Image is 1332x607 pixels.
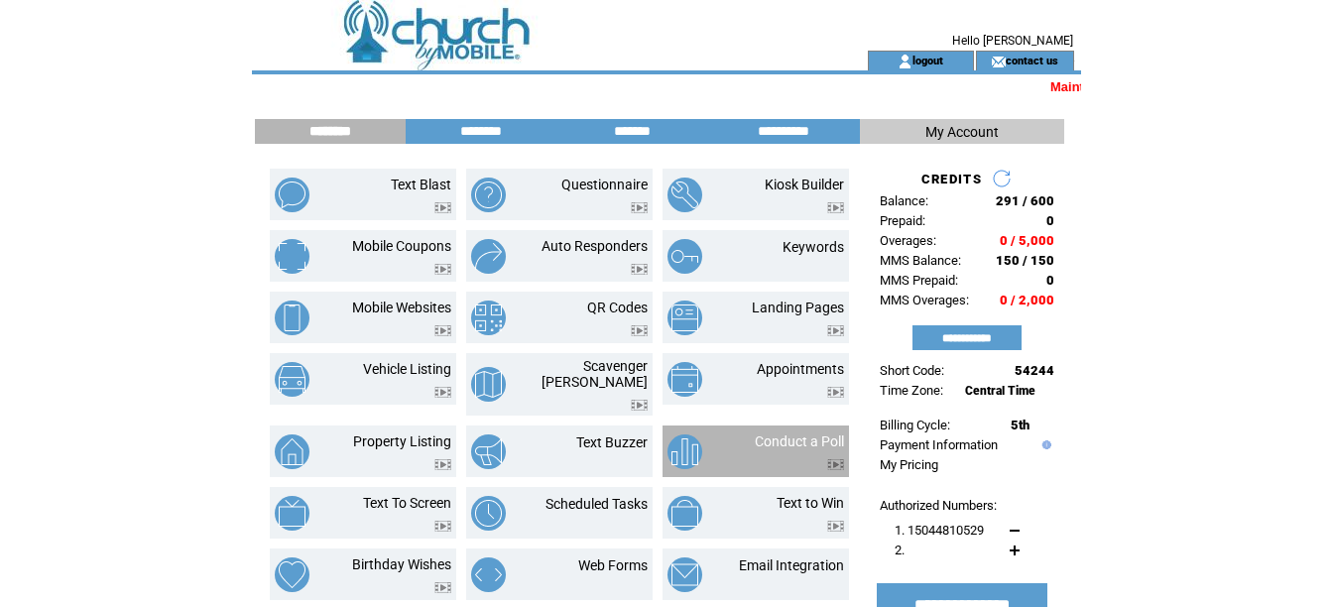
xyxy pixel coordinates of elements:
[275,557,309,592] img: birthday-wishes.png
[363,495,451,511] a: Text To Screen
[275,362,309,397] img: vehicle-listing.png
[739,557,844,573] a: Email Integration
[434,387,451,398] img: video.png
[667,362,702,397] img: appointments.png
[777,495,844,511] a: Text to Win
[561,177,648,192] a: Questionnaire
[880,193,928,208] span: Balance:
[1046,213,1054,228] span: 0
[827,387,844,398] img: video.png
[783,239,844,255] a: Keywords
[880,498,997,513] span: Authorized Numbers:
[667,301,702,335] img: landing-pages.png
[471,367,506,402] img: scavenger-hunt.png
[765,177,844,192] a: Kiosk Builder
[434,459,451,470] img: video.png
[363,361,451,377] a: Vehicle Listing
[352,238,451,254] a: Mobile Coupons
[880,363,944,378] span: Short Code:
[991,54,1006,69] img: contact_us_icon.gif
[1000,293,1054,307] span: 0 / 2,000
[1015,363,1054,378] span: 54244
[996,253,1054,268] span: 150 / 150
[895,543,905,557] span: 2.
[880,293,969,307] span: MMS Overages:
[667,434,702,469] img: conduct-a-poll.png
[1037,440,1051,449] img: help.gif
[880,213,925,228] span: Prepaid:
[1046,273,1054,288] span: 0
[912,54,943,66] a: logout
[434,202,451,213] img: video.png
[667,178,702,212] img: kiosk-builder.png
[631,264,648,275] img: video.png
[275,496,309,531] img: text-to-screen.png
[667,557,702,592] img: email-integration.png
[576,434,648,450] a: Text Buzzer
[545,496,648,512] a: Scheduled Tasks
[880,418,950,432] span: Billing Cycle:
[996,193,1054,208] span: 291 / 600
[434,264,451,275] img: video.png
[827,202,844,213] img: video.png
[880,233,936,248] span: Overages:
[752,300,844,315] a: Landing Pages
[542,238,648,254] a: Auto Responders
[471,301,506,335] img: qr-codes.png
[578,557,648,573] a: Web Forms
[757,361,844,377] a: Appointments
[631,202,648,213] img: video.png
[952,34,1073,48] span: Hello [PERSON_NAME]
[434,325,451,336] img: video.png
[471,496,506,531] img: scheduled-tasks.png
[471,178,506,212] img: questionnaire.png
[827,521,844,532] img: video.png
[755,433,844,449] a: Conduct a Poll
[631,400,648,411] img: video.png
[880,273,958,288] span: MMS Prepaid:
[471,557,506,592] img: web-forms.png
[925,124,999,140] span: My Account
[275,178,309,212] img: text-blast.png
[880,383,943,398] span: Time Zone:
[352,300,451,315] a: Mobile Websites
[542,358,648,390] a: Scavenger [PERSON_NAME]
[434,582,451,593] img: video.png
[352,556,451,572] a: Birthday Wishes
[471,434,506,469] img: text-buzzer.png
[353,433,451,449] a: Property Listing
[275,239,309,274] img: mobile-coupons.png
[275,301,309,335] img: mobile-websites.png
[391,177,451,192] a: Text Blast
[880,457,938,472] a: My Pricing
[827,325,844,336] img: video.png
[434,521,451,532] img: video.png
[471,239,506,274] img: auto-responders.png
[631,325,648,336] img: video.png
[667,496,702,531] img: text-to-win.png
[587,300,648,315] a: QR Codes
[880,253,961,268] span: MMS Balance:
[275,434,309,469] img: property-listing.png
[667,239,702,274] img: keywords.png
[921,172,982,186] span: CREDITS
[1000,233,1054,248] span: 0 / 5,000
[1011,418,1029,432] span: 5th
[1006,54,1058,66] a: contact us
[880,437,998,452] a: Payment Information
[898,54,912,69] img: account_icon.gif
[827,459,844,470] img: video.png
[895,523,984,538] span: 1. 15044810529
[965,384,1035,398] span: Central Time
[252,79,1081,94] marquee: Maintenance Alert: The server will be restarted shortly due to a software upgrade. Please save yo...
